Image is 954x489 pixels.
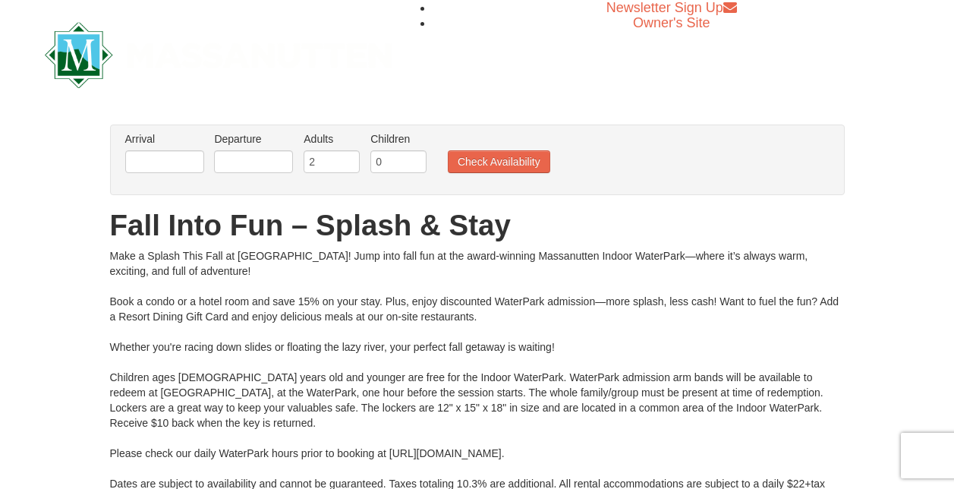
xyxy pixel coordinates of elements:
[214,131,293,147] label: Departure
[125,131,204,147] label: Arrival
[370,131,427,147] label: Children
[448,150,550,173] button: Check Availability
[304,131,360,147] label: Adults
[45,35,392,71] a: Massanutten Resort
[633,15,710,30] a: Owner's Site
[110,210,845,241] h1: Fall Into Fun – Splash & Stay
[45,22,392,88] img: Massanutten Resort Logo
